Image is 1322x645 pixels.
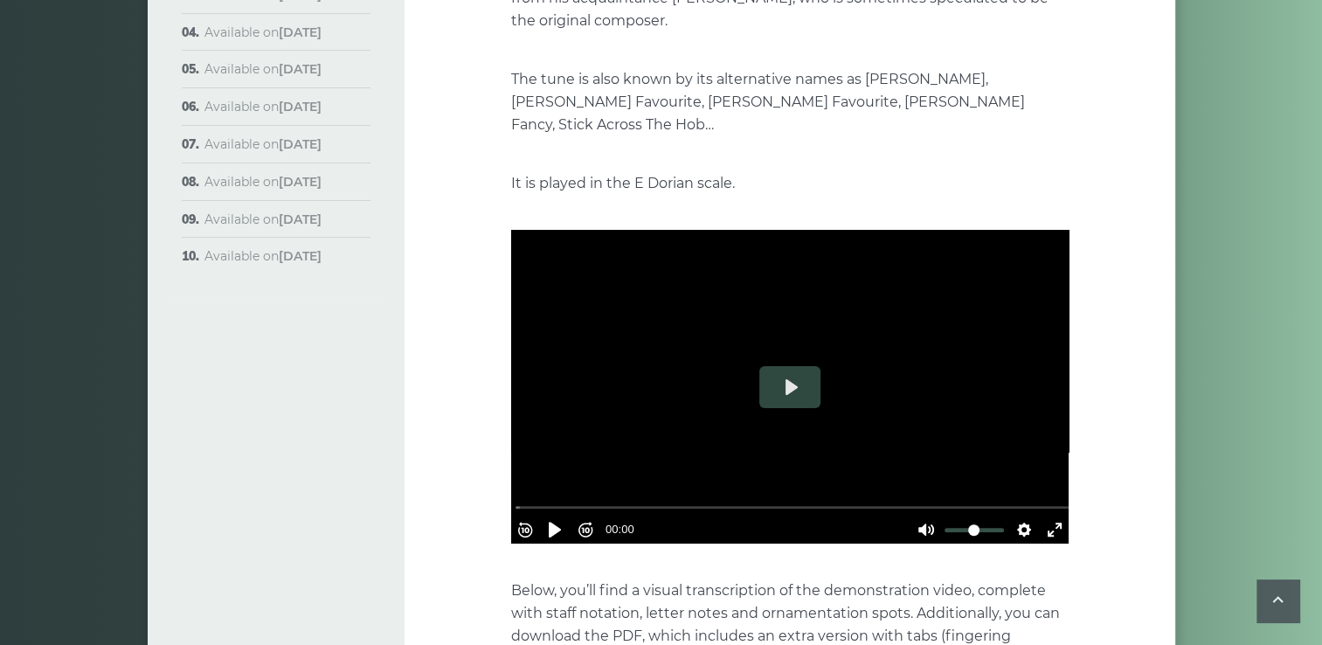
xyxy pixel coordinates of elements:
[204,136,322,152] span: Available on
[279,136,322,152] strong: [DATE]
[279,212,322,227] strong: [DATE]
[204,174,322,190] span: Available on
[279,99,322,114] strong: [DATE]
[279,174,322,190] strong: [DATE]
[204,61,322,77] span: Available on
[204,24,322,40] span: Available on
[279,61,322,77] strong: [DATE]
[204,248,322,264] span: Available on
[204,212,322,227] span: Available on
[204,99,322,114] span: Available on
[511,172,1069,195] p: It is played in the E Dorian scale.
[279,24,322,40] strong: [DATE]
[511,68,1069,136] p: The tune is also known by its alternative names as [PERSON_NAME], [PERSON_NAME] Favourite, [PERSO...
[279,248,322,264] strong: [DATE]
